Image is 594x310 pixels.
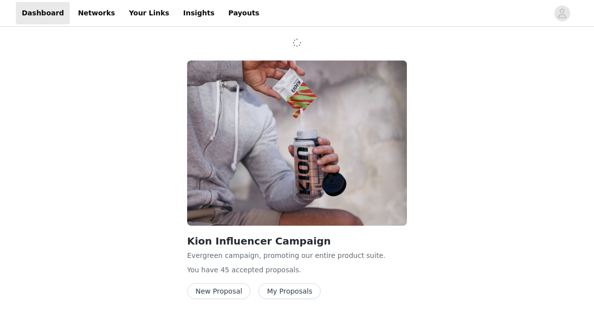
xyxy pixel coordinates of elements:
a: Insights [177,2,220,24]
span: s [296,266,299,274]
a: Networks [72,2,121,24]
a: Your Links [123,2,175,24]
div: avatar [557,5,567,21]
button: New Proposal [187,283,250,299]
button: My Proposals [258,283,321,299]
h2: Kion Influencer Campaign [187,234,407,248]
p: Evergreen campaign, promoting our entire product suite. [187,250,407,261]
a: Dashboard [16,2,70,24]
img: Kion [187,61,407,226]
a: Payouts [222,2,265,24]
p: You have 45 accepted proposal . [187,265,407,275]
